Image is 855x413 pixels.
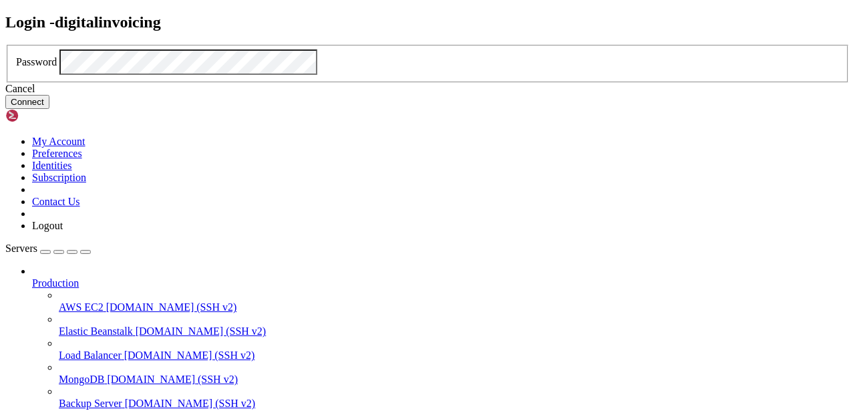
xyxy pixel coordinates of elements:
[5,95,49,109] button: Connect
[59,374,850,386] a: MongoDB [DOMAIN_NAME] (SSH v2)
[107,374,238,385] span: [DOMAIN_NAME] (SSH v2)
[59,386,850,410] li: Backup Server [DOMAIN_NAME] (SSH v2)
[5,13,850,31] h2: Login - digitalinvoicing
[59,374,104,385] span: MongoDB
[59,350,850,362] a: Load Balancer [DOMAIN_NAME] (SSH v2)
[59,301,850,313] a: AWS EC2 [DOMAIN_NAME] (SSH v2)
[59,362,850,386] li: MongoDB [DOMAIN_NAME] (SSH v2)
[125,398,256,409] span: [DOMAIN_NAME] (SSH v2)
[32,277,850,289] a: Production
[59,350,122,361] span: Load Balancer
[59,289,850,313] li: AWS EC2 [DOMAIN_NAME] (SSH v2)
[32,148,82,159] a: Preferences
[5,83,850,95] div: Cancel
[5,17,11,28] div: (0, 1)
[32,136,85,147] a: My Account
[59,313,850,337] li: Elastic Beanstalk [DOMAIN_NAME] (SSH v2)
[32,196,80,207] a: Contact Us
[32,160,72,171] a: Identities
[59,325,850,337] a: Elastic Beanstalk [DOMAIN_NAME] (SSH v2)
[59,325,133,337] span: Elastic Beanstalk
[5,109,82,122] img: Shellngn
[59,398,850,410] a: Backup Server [DOMAIN_NAME] (SSH v2)
[124,350,255,361] span: [DOMAIN_NAME] (SSH v2)
[5,5,683,17] x-row: Connecting [TECHNICAL_ID]...
[59,337,850,362] li: Load Balancer [DOMAIN_NAME] (SSH v2)
[5,243,91,254] a: Servers
[5,243,37,254] span: Servers
[59,301,104,313] span: AWS EC2
[32,172,86,183] a: Subscription
[32,277,79,289] span: Production
[32,220,63,231] a: Logout
[59,398,122,409] span: Backup Server
[136,325,267,337] span: [DOMAIN_NAME] (SSH v2)
[16,56,57,67] label: Password
[106,301,237,313] span: [DOMAIN_NAME] (SSH v2)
